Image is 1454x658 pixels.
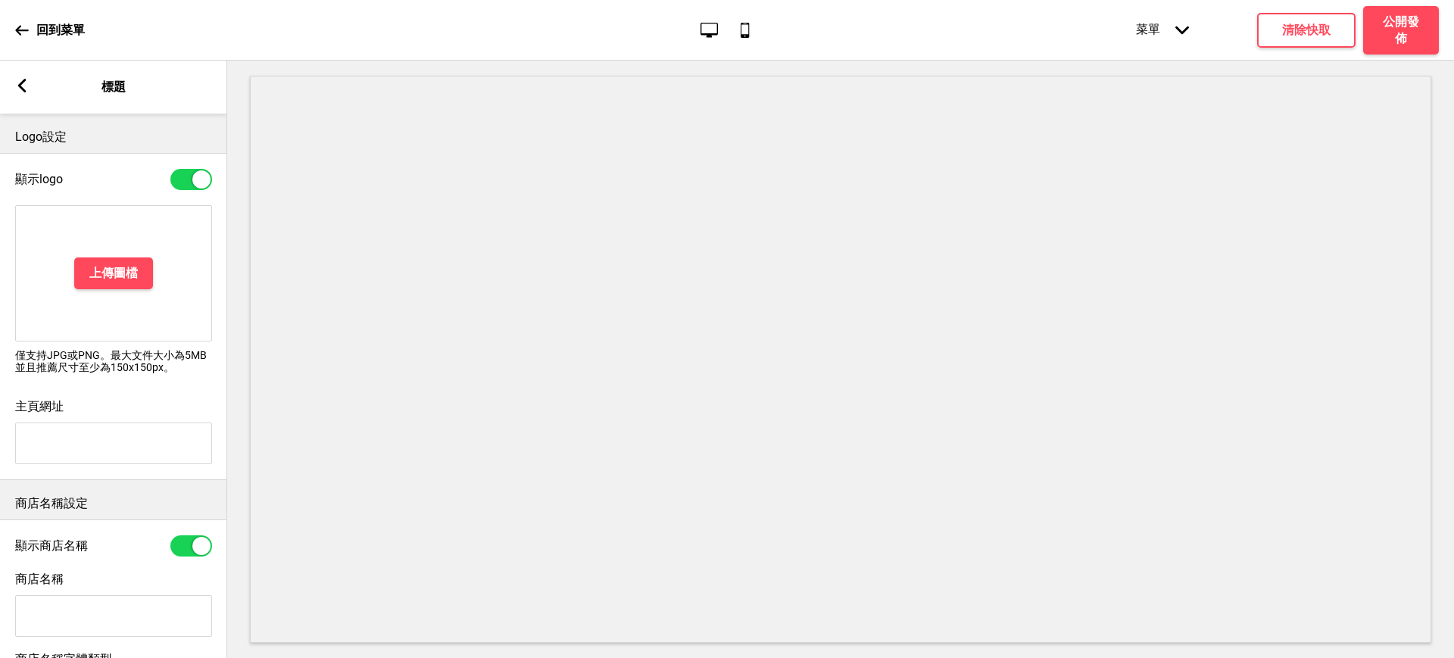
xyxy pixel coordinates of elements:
[1378,14,1424,47] h4: 公開發佈
[1282,22,1331,39] h4: 清除快取
[74,257,153,289] button: 上傳圖檔
[89,265,138,282] h4: 上傳圖檔
[1257,13,1356,48] button: 清除快取
[15,572,64,586] label: 商店名稱
[15,172,63,188] label: 顯示logo
[1363,6,1439,55] button: 公開發佈
[36,22,85,39] p: 回到菜單
[15,495,212,512] p: 商店名稱設定
[1121,7,1204,53] div: 菜單
[15,349,212,373] p: 僅支持JPG或PNG。最大文件大小為5MB並且推薦尺寸至少為150x150px。
[15,399,64,413] label: 主頁網址
[15,129,212,145] p: Logo設定
[15,538,88,554] label: 顯示商店名稱
[15,10,85,51] a: 回到菜單
[101,79,126,95] p: 標題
